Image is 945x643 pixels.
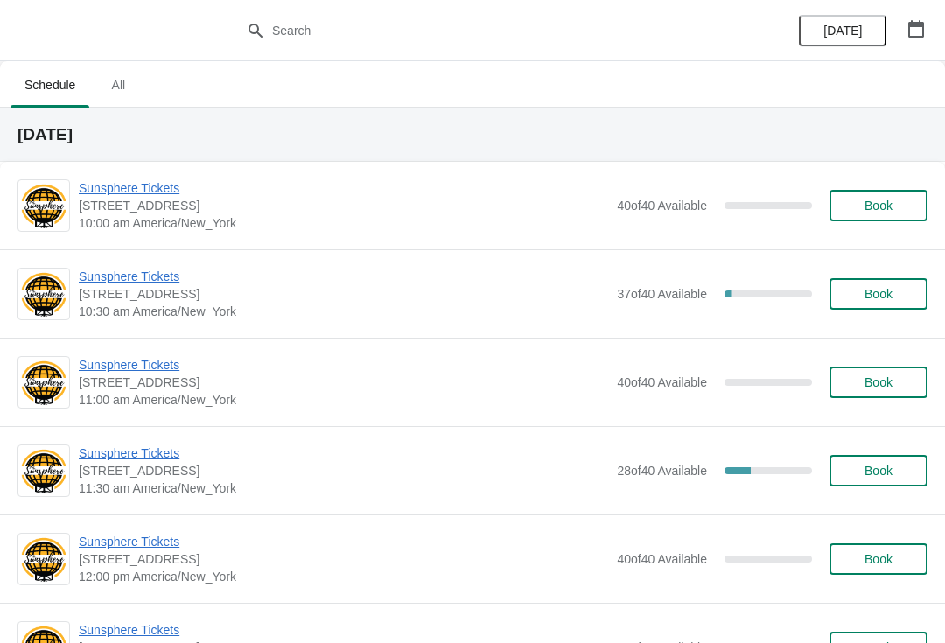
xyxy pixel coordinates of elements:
[79,462,608,479] span: [STREET_ADDRESS]
[79,568,608,585] span: 12:00 pm America/New_York
[79,444,608,462] span: Sunsphere Tickets
[829,455,927,486] button: Book
[79,479,608,497] span: 11:30 am America/New_York
[829,543,927,575] button: Book
[18,182,69,230] img: Sunsphere Tickets | 810 Clinch Avenue, Knoxville, TN, USA | 10:00 am America/New_York
[79,391,608,409] span: 11:00 am America/New_York
[864,552,892,566] span: Book
[79,356,608,374] span: Sunsphere Tickets
[829,278,927,310] button: Book
[79,285,608,303] span: [STREET_ADDRESS]
[823,24,862,38] span: [DATE]
[617,552,707,566] span: 40 of 40 Available
[17,126,927,143] h2: [DATE]
[829,190,927,221] button: Book
[79,550,608,568] span: [STREET_ADDRESS]
[79,214,608,232] span: 10:00 am America/New_York
[18,447,69,495] img: Sunsphere Tickets | 810 Clinch Avenue, Knoxville, TN, USA | 11:30 am America/New_York
[79,268,608,285] span: Sunsphere Tickets
[79,303,608,320] span: 10:30 am America/New_York
[829,367,927,398] button: Book
[617,199,707,213] span: 40 of 40 Available
[79,533,608,550] span: Sunsphere Tickets
[799,15,886,46] button: [DATE]
[18,535,69,584] img: Sunsphere Tickets | 810 Clinch Avenue, Knoxville, TN, USA | 12:00 pm America/New_York
[79,621,608,639] span: Sunsphere Tickets
[18,359,69,407] img: Sunsphere Tickets | 810 Clinch Avenue, Knoxville, TN, USA | 11:00 am America/New_York
[79,374,608,391] span: [STREET_ADDRESS]
[96,69,140,101] span: All
[864,287,892,301] span: Book
[10,69,89,101] span: Schedule
[617,464,707,478] span: 28 of 40 Available
[18,270,69,318] img: Sunsphere Tickets | 810 Clinch Avenue, Knoxville, TN, USA | 10:30 am America/New_York
[79,197,608,214] span: [STREET_ADDRESS]
[79,179,608,197] span: Sunsphere Tickets
[864,199,892,213] span: Book
[617,375,707,389] span: 40 of 40 Available
[271,15,709,46] input: Search
[617,287,707,301] span: 37 of 40 Available
[864,464,892,478] span: Book
[864,375,892,389] span: Book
